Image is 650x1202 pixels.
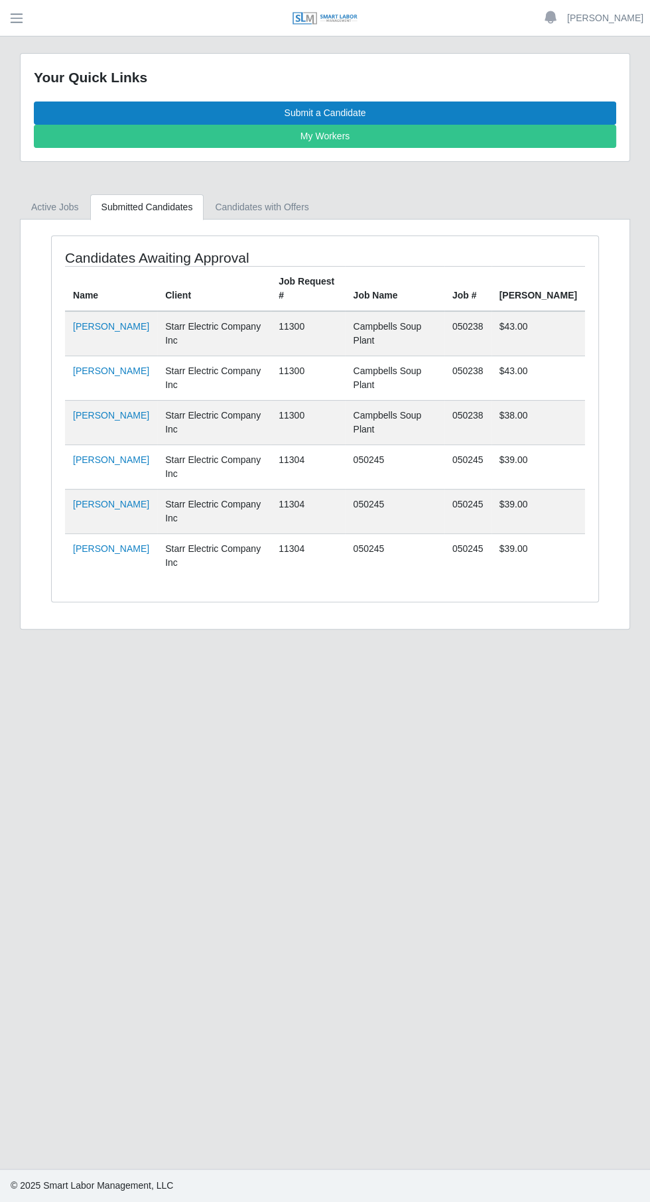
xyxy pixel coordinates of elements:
[73,321,149,332] a: [PERSON_NAME]
[65,266,157,311] th: Name
[444,266,491,311] th: Job #
[491,533,585,578] td: $39.00
[271,266,345,311] th: Job Request #
[65,249,270,266] h4: Candidates Awaiting Approval
[491,489,585,533] td: $39.00
[444,356,491,400] td: 050238
[157,444,271,489] td: Starr Electric Company Inc
[491,311,585,356] td: $43.00
[34,67,616,88] div: Your Quick Links
[271,400,345,444] td: 11300
[157,489,271,533] td: Starr Electric Company Inc
[567,11,643,25] a: [PERSON_NAME]
[157,356,271,400] td: Starr Electric Company Inc
[271,356,345,400] td: 11300
[204,194,320,220] a: Candidates with Offers
[73,454,149,465] a: [PERSON_NAME]
[271,444,345,489] td: 11304
[271,489,345,533] td: 11304
[292,11,358,26] img: SLM Logo
[444,311,491,356] td: 050238
[157,533,271,578] td: Starr Electric Company Inc
[157,266,271,311] th: Client
[491,444,585,489] td: $39.00
[444,400,491,444] td: 050238
[345,356,444,400] td: Campbells Soup Plant
[73,410,149,421] a: [PERSON_NAME]
[345,311,444,356] td: Campbells Soup Plant
[11,1180,173,1191] span: © 2025 Smart Labor Management, LLC
[34,101,616,125] a: Submit a Candidate
[157,400,271,444] td: Starr Electric Company Inc
[20,194,90,220] a: Active Jobs
[444,533,491,578] td: 050245
[444,489,491,533] td: 050245
[271,311,345,356] td: 11300
[345,400,444,444] td: Campbells Soup Plant
[73,366,149,376] a: [PERSON_NAME]
[90,194,204,220] a: Submitted Candidates
[157,311,271,356] td: Starr Electric Company Inc
[345,489,444,533] td: 050245
[491,400,585,444] td: $38.00
[345,533,444,578] td: 050245
[491,266,585,311] th: [PERSON_NAME]
[491,356,585,400] td: $43.00
[34,125,616,148] a: My Workers
[73,543,149,554] a: [PERSON_NAME]
[271,533,345,578] td: 11304
[345,444,444,489] td: 050245
[444,444,491,489] td: 050245
[73,499,149,509] a: [PERSON_NAME]
[345,266,444,311] th: Job Name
